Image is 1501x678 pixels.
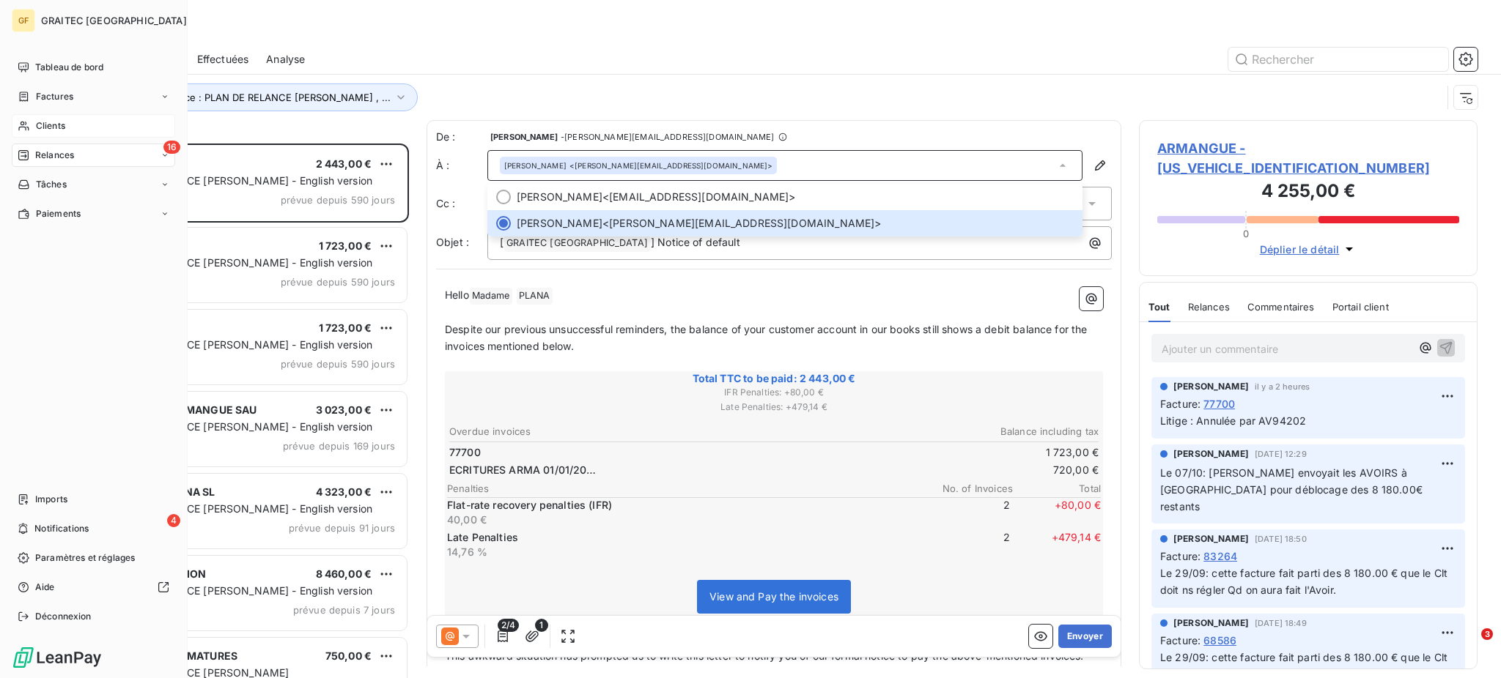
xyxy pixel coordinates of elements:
iframe: Intercom live chat [1451,628,1486,663]
span: [PERSON_NAME] [490,133,558,141]
span: Clients [36,119,65,133]
span: Facture : [1160,633,1201,648]
span: Tableau de bord [35,61,103,74]
span: PLAN DE RELANCE [PERSON_NAME] - English version [105,420,372,433]
span: Late Penalties : + 479,14 € [447,401,1101,414]
th: Overdue invoices [449,424,773,439]
span: [PERSON_NAME] [504,160,567,171]
span: 3 [1481,628,1493,640]
span: Imports [35,493,67,506]
span: 68586 [1203,633,1236,648]
span: ARMANGUE - [US_VEHICLE_IDENTIFICATION_NUMBER] [1157,138,1459,178]
span: Penalties [447,483,925,494]
span: 2/4 [498,619,519,632]
span: Tâches [36,178,67,191]
button: Déplier le détail [1255,241,1362,258]
span: Portail client [1332,301,1389,313]
span: Litige : Annulée par AV94202 [1160,414,1306,427]
span: Le 29/09: cette facture fait parti des 8 180.00 € que le Clt doit ns régler Qd on aura fait l'Avoir. [1160,567,1450,596]
span: - [PERSON_NAME][EMAIL_ADDRESS][DOMAIN_NAME] [561,133,774,141]
span: [ [500,236,504,248]
span: 1 723,00 € [319,239,372,252]
span: Plan de relance : PLAN DE RELANCE [PERSON_NAME] , ... [125,92,391,103]
span: [PERSON_NAME] [1173,447,1249,461]
span: prévue depuis 590 jours [281,358,395,370]
td: 1 723,00 € [775,444,1099,461]
span: [PERSON_NAME] [1173,380,1249,393]
span: PLAN DE RELANCE [PERSON_NAME] - English version [105,338,372,351]
span: [PERSON_NAME] [517,216,602,231]
span: PLAN DE RELANCE [PERSON_NAME] - English version [105,584,372,597]
span: il y a 2 heures [1255,382,1310,391]
span: ECRITURES ARMA 01/01/2022-31/08/202 [449,463,602,477]
p: 40,00 € [447,513,919,527]
button: Envoyer [1058,625,1112,648]
span: 2 443,00 € [316,157,372,170]
span: View and Pay the invoices [709,590,838,603]
span: Total TTC to be paid: 2 443,00 € [447,371,1101,386]
span: 8 460,00 € [316,567,372,580]
span: 77700 [1203,396,1235,411]
span: 83264 [1203,548,1237,564]
span: Hello [445,288,469,301]
span: [PERSON_NAME] [1173,532,1249,545]
a: Aide [12,575,175,599]
span: Despite our previous unsuccessful reminders, the balance of your customer account in our books st... [445,323,1091,352]
span: Tout [1148,301,1170,313]
span: [DATE] 18:50 [1255,534,1307,543]
input: Rechercher [1228,48,1448,71]
span: 4 323,00 € [316,485,372,498]
p: Late Penalties [447,530,919,545]
span: PLANA [517,288,553,305]
span: 1 723,00 € [319,321,372,334]
img: Logo LeanPay [12,646,103,669]
span: Total [1013,483,1101,494]
span: prévue depuis 590 jours [281,194,395,206]
span: GRAITEC [GEOGRAPHIC_DATA] [41,15,187,26]
span: Paramètres et réglages [35,551,135,565]
span: 16 [163,141,180,154]
span: 2 [922,530,1010,559]
div: <[PERSON_NAME][EMAIL_ADDRESS][DOMAIN_NAME]> [504,160,772,171]
span: Madame [470,288,512,305]
span: 3 023,00 € [316,403,372,416]
span: IFR Penalties : + 80,00 € [447,386,1101,399]
span: Effectuées [197,52,249,67]
span: Notifications [34,522,89,535]
span: No. of Invoices [925,483,1013,494]
span: prévue depuis 590 jours [281,276,395,288]
span: prévue depuis 169 jours [283,440,395,452]
span: [DATE] 18:49 [1255,619,1307,627]
span: 1 [535,619,548,632]
span: + 80,00 € [1013,498,1101,527]
th: Balance including tax [775,424,1099,439]
span: Commentaires [1247,301,1315,313]
span: Déplier le détail [1260,242,1340,257]
span: Relances [1188,301,1230,313]
span: Déconnexion [35,610,92,623]
span: prévue depuis 91 jours [289,522,395,534]
p: 14,76 % [447,545,919,559]
span: PLAN DE RELANCE [PERSON_NAME] - English version [105,502,372,515]
span: Factures [36,90,73,103]
span: Relances [35,149,74,162]
span: Facture : [1160,548,1201,564]
span: <[PERSON_NAME][EMAIL_ADDRESS][DOMAIN_NAME]> [517,216,1074,231]
div: GF [12,9,35,32]
span: prévue depuis 7 jours [293,604,395,616]
span: Paiements [36,207,81,220]
span: Objet : [436,236,469,248]
label: À : [436,158,487,173]
span: [PERSON_NAME] [517,190,602,204]
span: [DATE] 12:29 [1255,450,1307,458]
label: Cc : [436,196,487,211]
span: PLAN DE RELANCE [PERSON_NAME] - English version [105,256,372,269]
span: Facture : [1160,396,1201,411]
button: Plan de relance : PLAN DE RELANCE [PERSON_NAME] , ... [104,83,418,111]
td: 720,00 € [775,462,1099,478]
h3: 4 255,00 € [1157,178,1459,207]
span: De : [436,130,487,144]
span: + 479,14 € [1013,530,1101,559]
span: Analyse [266,52,305,67]
span: ] Notice of default [651,236,740,248]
